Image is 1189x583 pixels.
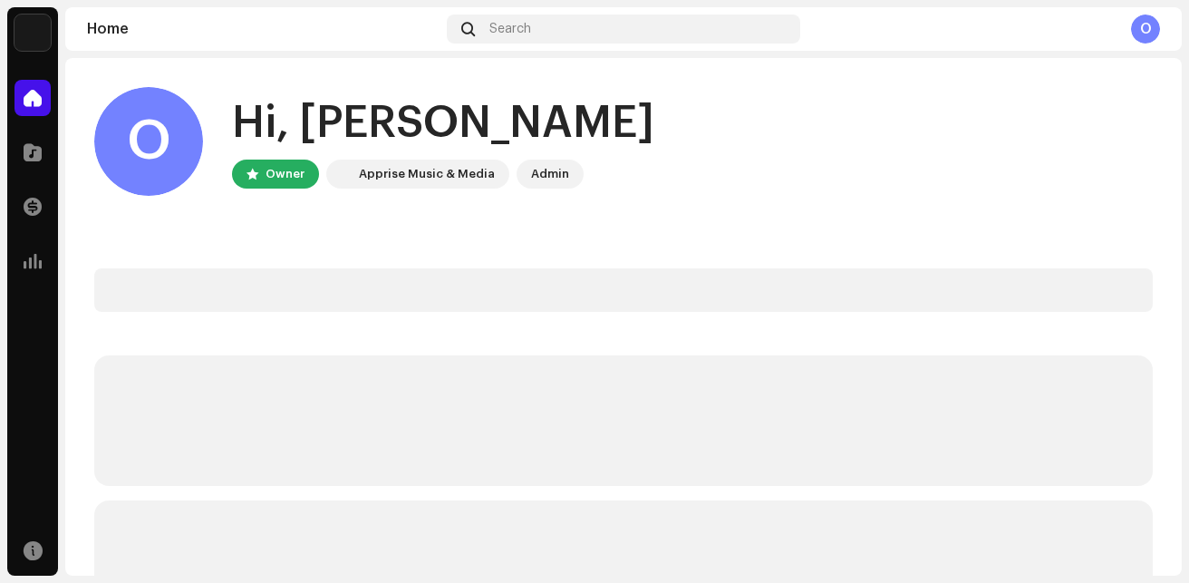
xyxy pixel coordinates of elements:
[1131,15,1160,44] div: O
[359,163,495,185] div: Apprise Music & Media
[531,163,569,185] div: Admin
[14,15,51,51] img: 1c16f3de-5afb-4452-805d-3f3454e20b1b
[232,94,654,152] div: Hi, [PERSON_NAME]
[87,22,440,36] div: Home
[489,22,531,36] span: Search
[330,163,352,185] img: 1c16f3de-5afb-4452-805d-3f3454e20b1b
[266,163,304,185] div: Owner
[94,87,203,196] div: O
